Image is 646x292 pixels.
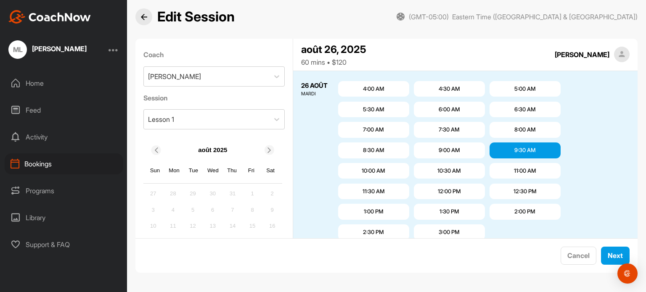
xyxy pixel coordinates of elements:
[226,187,239,200] div: Not available Thursday, July 31st, 2025
[187,220,199,232] div: Not available Tuesday, August 12th, 2025
[32,45,87,52] div: [PERSON_NAME]
[514,208,535,216] div: 2:00 PM
[8,10,91,24] img: CoachNow
[514,167,536,175] div: 11:00 AM
[147,220,159,232] div: Not available Sunday, August 10th, 2025
[266,187,278,200] div: Not available Saturday, August 2nd, 2025
[169,165,180,176] div: Mon
[617,263,638,284] div: Open Intercom Messenger
[207,165,218,176] div: Wed
[363,146,384,155] div: 8:30 AM
[439,105,460,114] div: 6:00 AM
[364,208,384,216] div: 1:00 PM
[207,236,219,249] div: Not available Wednesday, August 20th, 2025
[362,167,385,175] div: 10:00 AM
[147,203,159,216] div: Not available Sunday, August 3rd, 2025
[5,180,123,201] div: Programs
[266,203,278,216] div: Not available Saturday, August 9th, 2025
[5,126,123,147] div: Activity
[207,203,219,216] div: Not available Wednesday, August 6th, 2025
[246,220,259,232] div: Not available Friday, August 15th, 2025
[439,85,460,93] div: 4:30 AM
[5,100,123,121] div: Feed
[198,145,227,155] p: août 2025
[5,207,123,228] div: Library
[439,228,460,237] div: 3:00 PM
[301,90,336,97] div: MARDI
[187,203,199,216] div: Not available Tuesday, August 5th, 2025
[561,247,596,265] button: Cancel
[167,236,179,249] div: Not available Monday, August 18th, 2025
[5,234,123,255] div: Support & FAQ
[555,50,609,60] div: [PERSON_NAME]
[409,12,449,21] span: (GMT-05:00)
[614,47,630,63] img: square_default-ef6cabf814de5a2bf16c804365e32c732080f9872bdf737d349900a9daf73cf9.png
[167,187,179,200] div: Not available Monday, July 28th, 2025
[188,165,199,176] div: Tue
[439,208,459,216] div: 1:30 PM
[266,236,278,249] div: Not available Saturday, August 23rd, 2025
[226,220,239,232] div: Not available Thursday, August 14th, 2025
[363,126,384,134] div: 7:00 AM
[143,93,285,103] label: Session
[601,247,630,265] button: Next
[207,187,219,200] div: Not available Wednesday, July 30th, 2025
[514,105,536,114] div: 6:30 AM
[8,40,27,59] div: ML
[363,85,384,93] div: 4:00 AM
[514,187,537,196] div: 12:30 PM
[363,105,384,114] div: 5:30 AM
[246,236,259,249] div: Not available Friday, August 22nd, 2025
[438,187,461,196] div: 12:00 PM
[265,165,276,176] div: Sat
[148,71,201,82] div: [PERSON_NAME]
[187,187,199,200] div: Not available Tuesday, July 29th, 2025
[147,236,159,249] div: Not available Sunday, August 17th, 2025
[5,73,123,94] div: Home
[301,42,366,57] div: août 26, 2025
[437,167,461,175] div: 10:30 AM
[514,146,536,155] div: 9:30 AM
[148,114,174,124] div: Lesson 1
[246,165,257,176] div: Fri
[246,187,259,200] div: Not available Friday, August 1st, 2025
[147,187,159,200] div: Not available Sunday, July 27th, 2025
[363,187,385,196] div: 11:30 AM
[187,236,199,249] div: Not available Tuesday, August 19th, 2025
[207,220,219,232] div: Not available Wednesday, August 13th, 2025
[452,12,638,21] span: Eastern Time ([GEOGRAPHIC_DATA] & [GEOGRAPHIC_DATA])
[439,126,460,134] div: 7:30 AM
[363,228,384,237] div: 2:30 PM
[227,165,238,176] div: Thu
[143,50,285,60] label: Coach
[514,85,536,93] div: 5:00 AM
[246,203,259,216] div: Not available Friday, August 8th, 2025
[167,203,179,216] div: Not available Monday, August 4th, 2025
[146,186,280,282] div: month 2025-08
[157,9,235,25] h2: Edit Session
[226,236,239,249] div: Not available Thursday, August 21st, 2025
[141,14,147,20] img: Back
[439,146,460,155] div: 9:00 AM
[226,203,239,216] div: Not available Thursday, August 7th, 2025
[167,220,179,232] div: Not available Monday, August 11th, 2025
[301,57,366,67] div: 60 mins • $120
[150,165,161,176] div: Sun
[301,81,336,91] div: 26 AOÛT
[5,153,123,174] div: Bookings
[514,126,536,134] div: 8:00 AM
[266,220,278,232] div: Not available Saturday, August 16th, 2025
